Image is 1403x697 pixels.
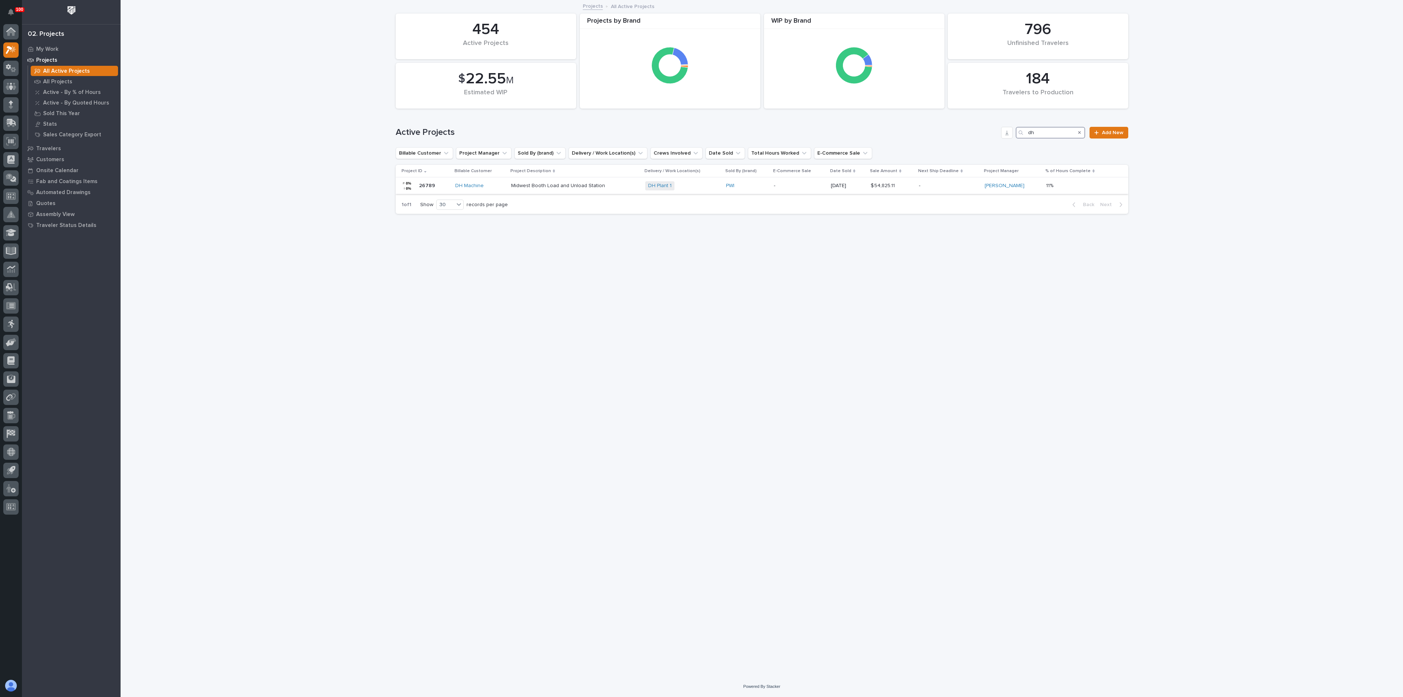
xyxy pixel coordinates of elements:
p: Delivery / Work Location(s) [645,167,700,175]
a: Powered By Stacker [743,684,780,689]
div: Estimated WIP [408,89,564,104]
p: Next Ship Deadline [918,167,959,175]
a: Sales Category Export [28,129,121,140]
div: Travelers to Production [960,89,1116,104]
p: Date Sold [830,167,851,175]
a: [PERSON_NAME] [985,183,1024,189]
button: Back [1066,201,1097,208]
p: - [919,183,979,189]
button: Delivery / Work Location(s) [569,147,647,159]
p: Show [420,202,433,208]
span: Add New [1102,130,1123,135]
button: E-Commerce Sale [814,147,872,159]
p: Sales Category Export [43,132,101,138]
div: WIP by Brand [764,17,944,29]
p: [DATE] [831,183,865,189]
span: Next [1100,201,1116,208]
p: Midwest Booth Load and Unload Station [511,183,639,189]
a: Travelers [22,143,121,154]
button: Billable Customer [396,147,453,159]
tr: 2678926789 DH Machine Midwest Booth Load and Unload StationDH Plant 1 PWI -[DATE]$ 54,825.11$ 54,... [396,178,1128,194]
p: Assembly View [36,211,75,218]
button: users-avatar [3,678,19,693]
p: % of Hours Complete [1045,167,1091,175]
div: Active Projects [408,39,564,55]
p: Automated Drawings [36,189,91,196]
p: Projects [36,57,57,64]
a: Projects [583,1,603,10]
p: Travelers [36,145,61,152]
a: Fab and Coatings Items [22,176,121,187]
h1: Active Projects [396,127,999,138]
div: Unfinished Travelers [960,39,1116,55]
button: Date Sold [706,147,745,159]
a: All Active Projects [28,66,121,76]
button: Crews Involved [650,147,703,159]
a: My Work [22,43,121,54]
p: Active - By Quoted Hours [43,100,109,106]
button: Total Hours Worked [748,147,811,159]
a: DH Plant 1 [648,183,672,189]
p: 1 of 1 [396,196,417,214]
p: Stats [43,121,57,128]
div: 184 [960,70,1116,88]
div: Projects by Brand [580,17,760,29]
a: Assembly View [22,209,121,220]
a: Active - By Quoted Hours [28,98,121,108]
p: All Active Projects [611,2,654,10]
a: PWI [726,183,734,189]
button: Notifications [3,4,19,20]
span: Back [1079,201,1094,208]
p: Fab and Coatings Items [36,178,98,185]
a: DH Machine [455,183,484,189]
p: Customers [36,156,64,163]
a: Active - By % of Hours [28,87,121,97]
p: Billable Customer [455,167,492,175]
p: Sale Amount [870,167,897,175]
p: 26789 [419,181,437,189]
a: Customers [22,154,121,165]
p: 11% [1046,181,1055,189]
p: Sold This Year [43,110,80,117]
a: Quotes [22,198,121,209]
div: 30 [437,201,454,209]
a: Add New [1090,127,1128,139]
p: Project ID [402,167,422,175]
input: Search [1016,127,1085,139]
p: E-Commerce Sale [773,167,811,175]
p: All Active Projects [43,68,90,75]
div: 02. Projects [28,30,64,38]
div: 796 [960,20,1116,39]
a: Stats [28,119,121,129]
p: My Work [36,46,58,53]
a: Projects [22,54,121,65]
a: All Projects [28,76,121,87]
p: Project Description [510,167,551,175]
div: 454 [408,20,564,39]
p: 100 [16,7,23,12]
p: All Projects [43,79,72,85]
p: Active - By % of Hours [43,89,101,96]
p: - [774,183,825,189]
button: Next [1097,201,1128,208]
button: Sold By (brand) [514,147,566,159]
p: Quotes [36,200,56,207]
div: Notifications100 [9,9,19,20]
p: Traveler Status Details [36,222,96,229]
a: Onsite Calendar [22,165,121,176]
p: Sold By (brand) [725,167,757,175]
span: 22.55 [466,71,506,87]
p: Project Manager [984,167,1019,175]
p: records per page [467,202,508,208]
span: M [506,76,514,85]
img: Workspace Logo [65,4,78,17]
a: Sold This Year [28,108,121,118]
span: $ [458,72,465,86]
button: Project Manager [456,147,512,159]
a: Automated Drawings [22,187,121,198]
p: $ 54,825.11 [871,181,896,189]
p: Onsite Calendar [36,167,79,174]
a: Traveler Status Details [22,220,121,231]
